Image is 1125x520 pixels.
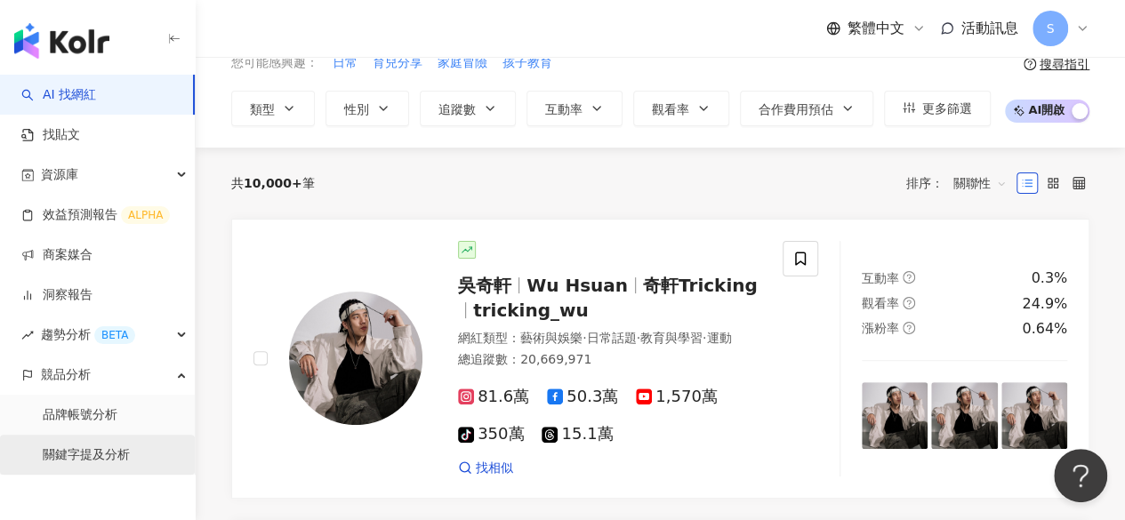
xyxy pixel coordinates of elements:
img: logo [14,23,109,59]
button: 育兒分享 [372,53,423,73]
span: 資源庫 [41,155,78,195]
button: 類型 [231,91,315,126]
span: 15.1萬 [542,425,613,444]
span: 繁體中文 [848,19,904,38]
span: 奇軒Tricking [643,275,758,296]
button: 合作費用預估 [740,91,873,126]
img: post-image [931,382,997,448]
img: post-image [862,382,928,448]
div: 0.3% [1031,268,1067,288]
span: · [703,331,706,345]
a: 洞察報告 [21,286,92,304]
a: searchAI 找網紅 [21,86,96,104]
button: 孩子教育 [502,53,553,73]
span: 互動率 [862,271,899,285]
button: 追蹤數 [420,91,516,126]
span: 競品分析 [41,355,91,395]
a: 關鍵字提及分析 [43,446,130,464]
span: 日常話題 [586,331,636,345]
img: KOL Avatar [289,292,422,425]
button: 觀看率 [633,91,729,126]
iframe: Help Scout Beacon - Open [1054,449,1107,502]
span: 81.6萬 [458,388,529,406]
div: 搜尋指引 [1040,57,1089,71]
div: 24.9% [1022,294,1067,314]
div: BETA [94,326,135,344]
div: 排序： [906,169,1017,197]
span: 關聯性 [953,169,1007,197]
span: 日常 [333,54,358,72]
a: 找相似 [458,460,513,477]
span: 家庭冒險 [438,54,487,72]
span: question-circle [903,297,915,309]
span: 追蹤數 [438,102,476,116]
button: 性別 [325,91,409,126]
span: 您可能感興趣： [231,54,318,72]
span: 運動 [706,331,731,345]
span: 育兒分享 [373,54,422,72]
img: post-image [1001,382,1067,448]
span: 觀看率 [652,102,689,116]
span: 50.3萬 [547,388,618,406]
span: 活動訊息 [961,20,1018,36]
span: question-circle [903,271,915,284]
div: 網紅類型 ： [458,330,761,348]
a: 效益預測報告ALPHA [21,206,170,224]
span: 教育與學習 [640,331,703,345]
button: 日常 [332,53,358,73]
span: 互動率 [545,102,583,116]
span: S [1047,19,1055,38]
div: 0.64% [1022,319,1067,339]
span: · [583,331,586,345]
span: 漲粉率 [862,321,899,335]
span: question-circle [903,322,915,334]
span: Wu Hsuan [526,275,628,296]
span: 趨勢分析 [41,315,135,355]
a: KOL Avatar吳奇軒Wu Hsuan奇軒Trickingtricking_wu網紅類型：藝術與娛樂·日常話題·教育與學習·運動總追蹤數：20,669,97181.6萬50.3萬1,570萬... [231,219,1089,500]
a: 商案媒合 [21,246,92,264]
span: 藝術與娛樂 [520,331,583,345]
span: 合作費用預估 [759,102,833,116]
span: · [636,331,639,345]
span: 類型 [250,102,275,116]
span: 1,570萬 [636,388,718,406]
div: 共 筆 [231,176,315,190]
button: 更多篩選 [884,91,991,126]
button: 互動率 [526,91,623,126]
span: 觀看率 [862,296,899,310]
span: rise [21,329,34,341]
a: 品牌帳號分析 [43,406,117,424]
a: 找貼文 [21,126,80,144]
span: 更多篩選 [922,101,972,116]
span: 性別 [344,102,369,116]
span: tricking_wu [473,300,589,321]
span: 孩子教育 [502,54,552,72]
button: 家庭冒險 [437,53,488,73]
span: question-circle [1024,58,1036,70]
span: 10,000+ [244,176,302,190]
span: 350萬 [458,425,524,444]
span: 吳奇軒 [458,275,511,296]
div: 總追蹤數 ： 20,669,971 [458,351,761,369]
span: 找相似 [476,460,513,477]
